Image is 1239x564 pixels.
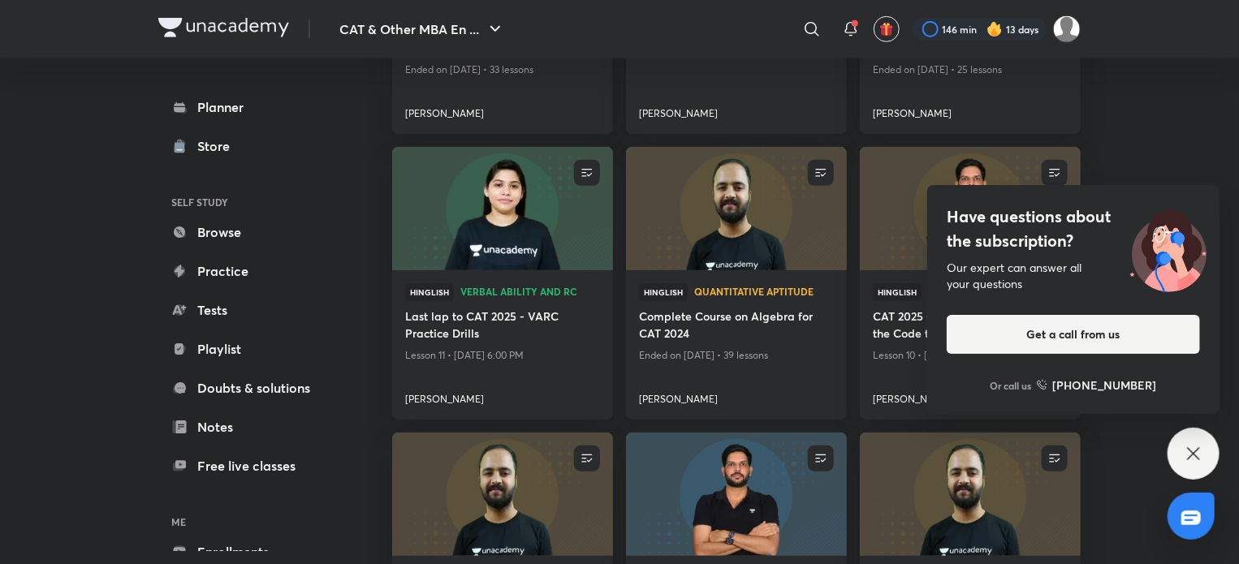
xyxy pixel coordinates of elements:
a: Practice [158,255,347,287]
span: Hinglish [639,283,688,301]
a: CAT 2025 Quant Booster I : Crack the Code to 99%ile [873,308,1068,345]
span: Verbal Ability and RC [460,286,600,296]
a: Doubts & solutions [158,372,347,404]
a: new-thumbnail [860,147,1081,270]
img: ttu_illustration_new.svg [1117,205,1220,292]
a: [PERSON_NAME] [873,100,1068,121]
a: Tests [158,294,347,326]
a: Complete Course on Algebra for CAT 2024 [639,308,834,345]
a: [PERSON_NAME] [639,385,834,407]
a: [PERSON_NAME] [405,100,600,121]
p: Lesson 10 • [DATE] 8:05 PM [873,345,1068,366]
img: Company Logo [158,18,289,37]
a: [PERSON_NAME] [405,385,600,407]
p: Ended on [DATE] • 39 lessons [639,345,834,366]
a: Last lap to CAT 2025 - VARC Practice Drills [405,308,600,345]
img: new-thumbnail [390,146,615,272]
a: [PERSON_NAME] [639,100,834,121]
h4: Have questions about the subscription? [947,205,1200,253]
a: Browse [158,216,347,248]
a: [PHONE_NUMBER] [1037,377,1157,394]
p: Ended on [DATE] • 25 lessons [873,59,1068,80]
span: Quantitative Aptitude [694,286,834,296]
a: Free live classes [158,450,347,482]
span: Hinglish [873,283,922,301]
img: Aparna Dubey [1053,15,1081,43]
img: new-thumbnail [624,432,848,558]
img: new-thumbnail [390,432,615,558]
a: Verbal Ability and RC [460,286,600,298]
a: Quantitative Aptitude [694,286,834,298]
div: Store [197,136,240,156]
a: Notes [158,411,347,443]
button: Get a call from us [947,315,1200,354]
a: new-thumbnail [860,433,1081,556]
a: [PERSON_NAME] [873,385,1068,407]
button: avatar [874,16,900,42]
img: new-thumbnail [857,432,1082,558]
button: CAT & Other MBA En ... [330,13,515,45]
span: Hinglish [405,283,454,301]
img: streak [986,21,1003,37]
h6: SELF STUDY [158,188,347,216]
a: new-thumbnail [392,147,613,270]
img: avatar [879,22,894,37]
h6: [PHONE_NUMBER] [1053,377,1157,394]
p: Ended on [DATE] • 33 lessons [405,59,600,80]
a: Planner [158,91,347,123]
a: Store [158,130,347,162]
a: new-thumbnail [626,433,847,556]
a: new-thumbnail [626,147,847,270]
p: Or call us [991,378,1032,393]
img: new-thumbnail [624,146,848,272]
a: Company Logo [158,18,289,41]
p: Lesson 11 • [DATE] 6:00 PM [405,345,600,366]
div: Our expert can answer all your questions [947,260,1200,292]
a: new-thumbnail [392,433,613,556]
h6: ME [158,508,347,536]
a: Playlist [158,333,347,365]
